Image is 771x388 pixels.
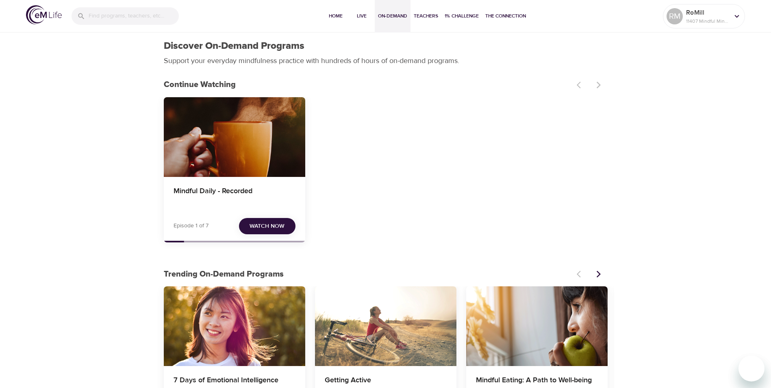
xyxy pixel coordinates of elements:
[164,55,469,66] p: Support your everyday mindfulness practice with hundreds of hours of on-demand programs.
[352,12,371,20] span: Live
[26,5,62,24] img: logo
[485,12,526,20] span: The Connection
[686,17,729,25] p: 11407 Mindful Minutes
[164,286,305,366] button: 7 Days of Emotional Intelligence
[164,268,572,280] p: Trending On-Demand Programs
[667,8,683,24] div: RM
[250,221,285,231] span: Watch Now
[239,218,295,235] button: Watch Now
[174,222,208,230] p: Episode 1 of 7
[164,80,572,89] h3: Continue Watching
[590,265,608,283] button: Next items
[164,40,304,52] h1: Discover On-Demand Programs
[315,286,456,366] button: Getting Active
[164,97,305,177] button: Mindful Daily - Recorded
[445,12,479,20] span: 1% Challenge
[686,8,729,17] p: RoMill
[89,7,179,25] input: Find programs, teachers, etc...
[466,286,608,366] button: Mindful Eating: A Path to Well-being
[378,12,407,20] span: On-Demand
[414,12,438,20] span: Teachers
[738,355,764,381] iframe: Button to launch messaging window
[326,12,345,20] span: Home
[174,187,295,206] h4: Mindful Daily - Recorded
